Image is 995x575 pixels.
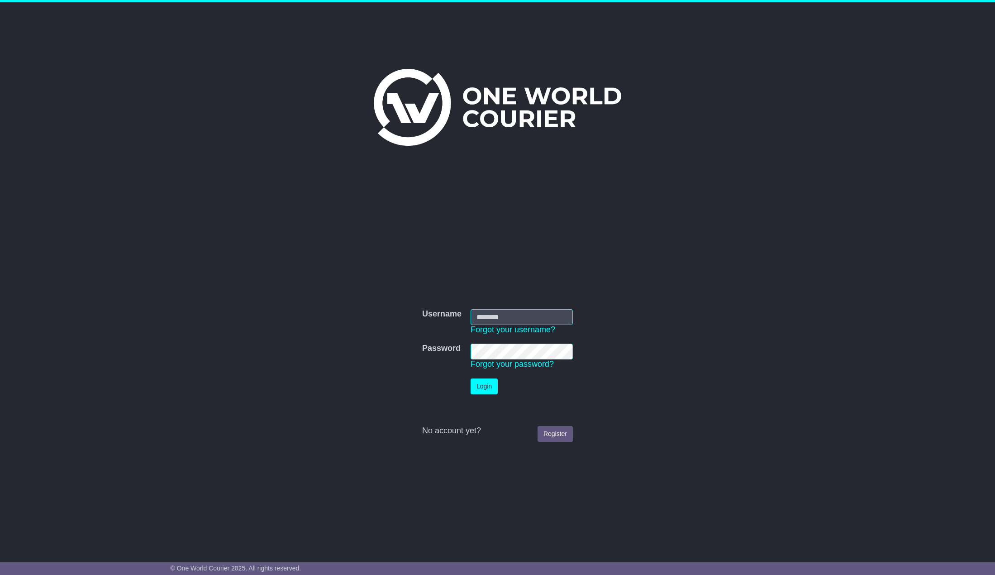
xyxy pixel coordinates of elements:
[422,426,573,436] div: No account yet?
[471,379,498,394] button: Login
[471,325,555,334] a: Forgot your username?
[422,309,462,319] label: Username
[374,69,621,146] img: One World
[422,344,461,354] label: Password
[538,426,573,442] a: Register
[471,359,554,369] a: Forgot your password?
[171,565,301,572] span: © One World Courier 2025. All rights reserved.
